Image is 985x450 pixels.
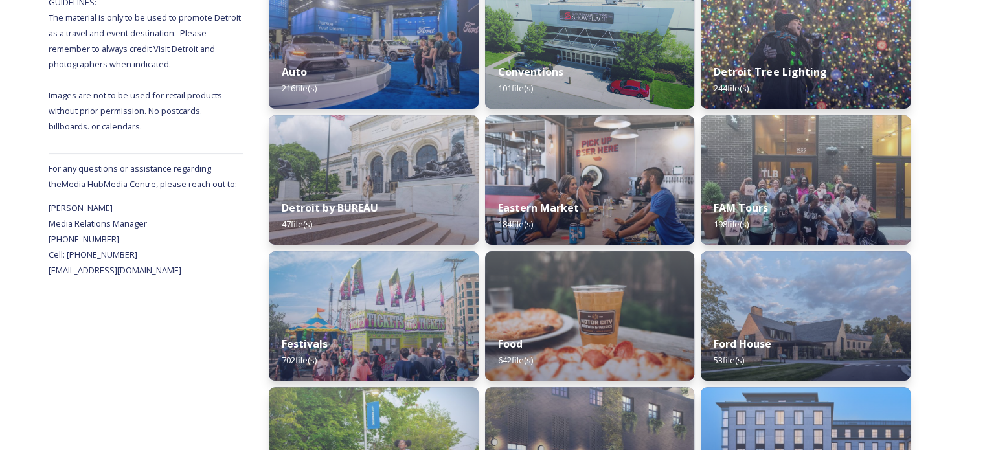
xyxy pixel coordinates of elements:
[49,163,237,190] span: For any questions or assistance regarding the Media Hub Media Centre, please reach out to:
[714,201,768,215] strong: FAM Tours
[282,65,307,79] strong: Auto
[282,218,312,230] span: 47 file(s)
[714,354,744,366] span: 53 file(s)
[498,354,533,366] span: 642 file(s)
[714,65,826,79] strong: Detroit Tree Lighting
[701,251,911,381] img: VisitorCenter.jpg
[49,202,181,276] span: [PERSON_NAME] Media Relations Manager [PHONE_NUMBER] Cell: [PHONE_NUMBER] [EMAIL_ADDRESS][DOMAIN_...
[714,218,749,230] span: 198 file(s)
[269,115,479,245] img: Bureau_DIA_6998.jpg
[485,115,695,245] img: 3c2c6adb-06da-4ad6-b7c8-83bb800b1f33.jpg
[498,201,579,215] strong: Eastern Market
[498,337,523,351] strong: Food
[282,201,378,215] strong: Detroit by BUREAU
[498,65,563,79] strong: Conventions
[485,251,695,381] img: a0bd6cc6-0a5e-4110-bbb1-1ef2cc64960c.jpg
[714,82,749,94] span: 244 file(s)
[282,354,317,366] span: 702 file(s)
[701,115,911,245] img: 452b8020-6387-402f-b366-1d8319e12489.jpg
[714,337,771,351] strong: Ford House
[282,337,328,351] strong: Festivals
[498,82,533,94] span: 101 file(s)
[498,218,533,230] span: 184 file(s)
[282,82,317,94] span: 216 file(s)
[269,251,479,381] img: DSC02900.jpg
